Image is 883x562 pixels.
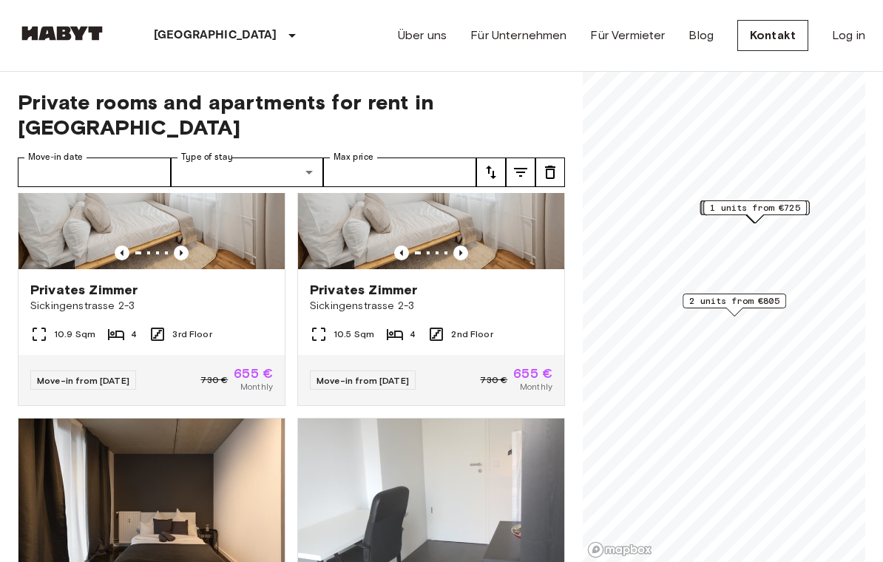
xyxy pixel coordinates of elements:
[234,367,273,380] span: 655 €
[37,375,129,386] span: Move-in from [DATE]
[701,200,810,223] div: Map marker
[394,246,409,260] button: Previous image
[480,373,507,387] span: 730 €
[587,541,652,558] a: Mapbox logo
[703,200,806,223] div: Map marker
[310,299,552,314] span: Sickingenstrasse 2-3
[172,328,212,341] span: 3rd Floor
[590,27,665,44] a: Für Vermieter
[476,158,506,187] button: tune
[310,281,417,299] span: Privates Zimmer
[535,158,565,187] button: tune
[398,27,447,44] a: Über uns
[18,89,565,140] span: Private rooms and apartments for rent in [GEOGRAPHIC_DATA]
[297,91,565,406] a: Marketing picture of unit DE-01-477-065-03Previous imagePrevious imagePrivates ZimmerSickingenstr...
[30,299,273,314] span: Sickingenstrasse 2-3
[317,375,409,386] span: Move-in from [DATE]
[689,294,779,308] span: 2 units from €805
[703,200,807,223] div: Map marker
[334,328,374,341] span: 10.5 Sqm
[506,158,535,187] button: tune
[115,246,129,260] button: Previous image
[54,328,95,341] span: 10.9 Sqm
[410,328,416,341] span: 4
[832,27,865,44] a: Log in
[700,200,809,223] div: Map marker
[710,201,800,214] span: 1 units from €725
[18,158,171,187] input: Choose date
[737,20,808,51] a: Kontakt
[131,328,137,341] span: 4
[334,151,373,163] label: Max price
[154,27,277,44] p: [GEOGRAPHIC_DATA]
[470,27,566,44] a: Für Unternehmen
[200,373,228,387] span: 730 €
[28,151,83,163] label: Move-in date
[683,294,786,316] div: Map marker
[453,246,468,260] button: Previous image
[451,328,493,341] span: 2nd Floor
[181,151,233,163] label: Type of stay
[520,380,552,393] span: Monthly
[689,27,714,44] a: Blog
[240,380,273,393] span: Monthly
[18,26,106,41] img: Habyt
[30,281,138,299] span: Privates Zimmer
[513,367,552,380] span: 655 €
[18,91,285,406] a: Marketing picture of unit DE-01-477-066-03Previous imagePrevious imagePrivates ZimmerSickingenstr...
[174,246,189,260] button: Previous image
